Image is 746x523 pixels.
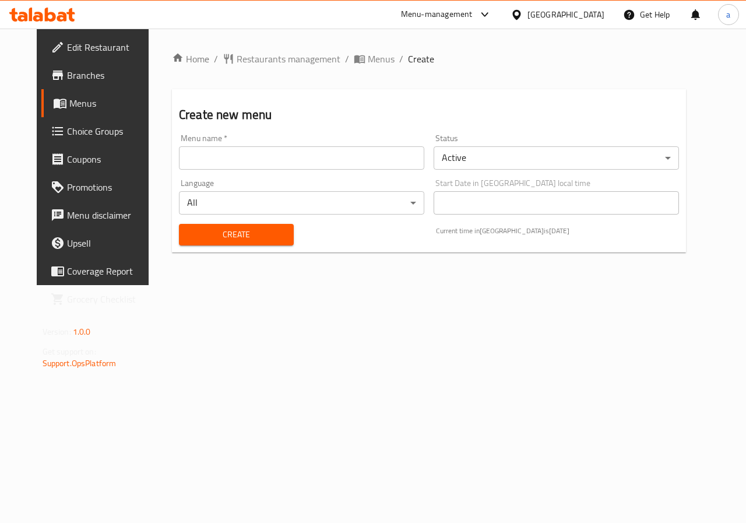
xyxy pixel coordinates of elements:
a: Restaurants management [223,52,340,66]
button: Create [179,224,294,245]
a: Support.OpsPlatform [43,356,117,371]
span: Choice Groups [67,124,152,138]
a: Upsell [41,229,161,257]
li: / [345,52,349,66]
a: Menus [41,89,161,117]
span: Coupons [67,152,152,166]
a: Choice Groups [41,117,161,145]
span: Create [188,227,284,242]
li: / [399,52,403,66]
p: Current time in [GEOGRAPHIC_DATA] is [DATE] [436,226,679,236]
span: Upsell [67,236,152,250]
span: Menus [69,96,152,110]
span: Promotions [67,180,152,194]
span: Menus [368,52,395,66]
h2: Create new menu [179,106,679,124]
span: a [726,8,730,21]
a: Coupons [41,145,161,173]
div: All [179,191,424,215]
a: Grocery Checklist [41,285,161,313]
span: Branches [67,68,152,82]
span: Menu disclaimer [67,208,152,222]
span: Coverage Report [67,264,152,278]
input: Please enter Menu name [179,146,424,170]
a: Home [172,52,209,66]
span: Grocery Checklist [67,292,152,306]
span: 1.0.0 [73,324,91,339]
a: Branches [41,61,161,89]
div: Active [434,146,679,170]
div: [GEOGRAPHIC_DATA] [527,8,604,21]
a: Coverage Report [41,257,161,285]
li: / [214,52,218,66]
a: Menus [354,52,395,66]
span: Version: [43,324,71,339]
span: Get support on: [43,344,96,359]
div: Menu-management [401,8,473,22]
span: Create [408,52,434,66]
a: Edit Restaurant [41,33,161,61]
nav: breadcrumb [172,52,686,66]
span: Edit Restaurant [67,40,152,54]
span: Restaurants management [237,52,340,66]
a: Menu disclaimer [41,201,161,229]
a: Promotions [41,173,161,201]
